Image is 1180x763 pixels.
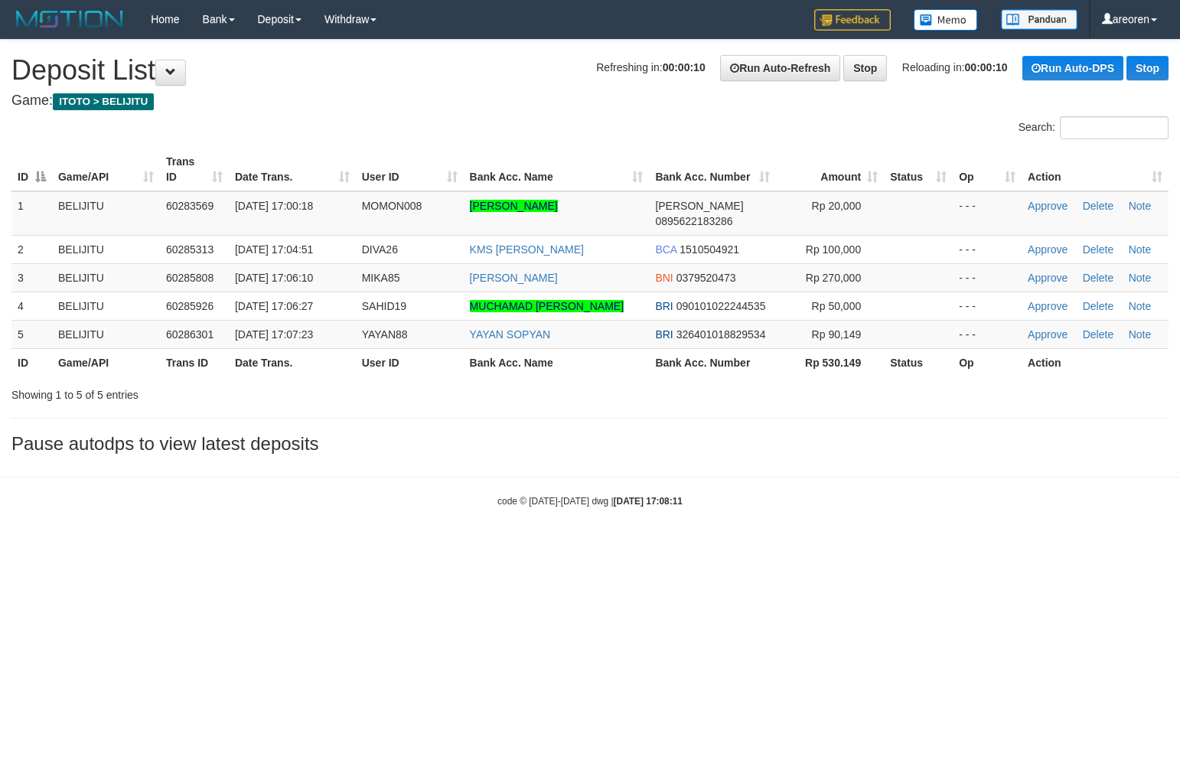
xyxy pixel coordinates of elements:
[11,55,1169,86] h1: Deposit List
[812,300,862,312] span: Rp 50,000
[362,272,400,284] span: MIKA85
[235,328,313,341] span: [DATE] 17:07:23
[655,200,743,212] span: [PERSON_NAME]
[470,328,551,341] a: YAYAN SOPYAN
[356,148,464,191] th: User ID: activate to sort column ascending
[52,191,160,236] td: BELIJITU
[655,243,676,256] span: BCA
[235,200,313,212] span: [DATE] 17:00:18
[614,496,683,507] strong: [DATE] 17:08:11
[52,292,160,320] td: BELIJITU
[953,191,1022,236] td: - - -
[676,272,736,284] span: Copy 0379520473 to clipboard
[362,243,398,256] span: DIVA26
[235,272,313,284] span: [DATE] 17:06:10
[356,348,464,377] th: User ID
[362,300,406,312] span: SAHID19
[166,272,214,284] span: 60285808
[806,243,861,256] span: Rp 100,000
[676,300,766,312] span: Copy 090101022244535 to clipboard
[965,61,1008,73] strong: 00:00:10
[1028,272,1068,284] a: Approve
[52,348,160,377] th: Game/API
[953,348,1022,377] th: Op
[1022,56,1123,80] a: Run Auto-DPS
[1022,148,1169,191] th: Action: activate to sort column ascending
[166,328,214,341] span: 60286301
[362,328,408,341] span: YAYAN88
[11,348,52,377] th: ID
[11,191,52,236] td: 1
[53,93,154,110] span: ITOTO > BELIJITU
[11,381,481,403] div: Showing 1 to 5 of 5 entries
[1083,200,1113,212] a: Delete
[235,300,313,312] span: [DATE] 17:06:27
[1028,328,1068,341] a: Approve
[229,348,356,377] th: Date Trans.
[914,9,978,31] img: Button%20Memo.svg
[11,235,52,263] td: 2
[52,320,160,348] td: BELIJITU
[11,292,52,320] td: 4
[1083,300,1113,312] a: Delete
[11,320,52,348] td: 5
[362,200,422,212] span: MOMON008
[470,272,558,284] a: [PERSON_NAME]
[11,93,1169,109] h4: Game:
[11,263,52,292] td: 3
[655,300,673,312] span: BRI
[884,148,953,191] th: Status: activate to sort column ascending
[11,8,128,31] img: MOTION_logo.png
[1129,243,1152,256] a: Note
[1129,200,1152,212] a: Note
[1028,243,1068,256] a: Approve
[1129,300,1152,312] a: Note
[655,272,673,284] span: BNI
[1028,200,1068,212] a: Approve
[11,148,52,191] th: ID: activate to sort column descending
[655,215,732,227] span: Copy 0895622183286 to clipboard
[470,200,558,212] a: [PERSON_NAME]
[680,243,739,256] span: Copy 1510504921 to clipboard
[1083,243,1113,256] a: Delete
[11,434,1169,454] h3: Pause autodps to view latest deposits
[902,61,1008,73] span: Reloading in:
[812,200,862,212] span: Rp 20,000
[953,263,1022,292] td: - - -
[655,328,673,341] span: BRI
[464,348,650,377] th: Bank Acc. Name
[953,235,1022,263] td: - - -
[464,148,650,191] th: Bank Acc. Name: activate to sort column ascending
[52,263,160,292] td: BELIJITU
[1060,116,1169,139] input: Search:
[663,61,706,73] strong: 00:00:10
[166,243,214,256] span: 60285313
[720,55,840,81] a: Run Auto-Refresh
[497,496,683,507] small: code © [DATE]-[DATE] dwg |
[953,320,1022,348] td: - - -
[1028,300,1068,312] a: Approve
[470,300,624,312] a: MUCHAMAD [PERSON_NAME]
[953,292,1022,320] td: - - -
[649,148,776,191] th: Bank Acc. Number: activate to sort column ascending
[1083,328,1113,341] a: Delete
[1126,56,1169,80] a: Stop
[776,348,884,377] th: Rp 530.149
[1129,328,1152,341] a: Note
[160,348,229,377] th: Trans ID
[814,9,891,31] img: Feedback.jpg
[676,328,766,341] span: Copy 326401018829534 to clipboard
[776,148,884,191] th: Amount: activate to sort column ascending
[166,300,214,312] span: 60285926
[470,243,584,256] a: KMS [PERSON_NAME]
[953,148,1022,191] th: Op: activate to sort column ascending
[649,348,776,377] th: Bank Acc. Number
[843,55,887,81] a: Stop
[1001,9,1077,30] img: panduan.png
[1022,348,1169,377] th: Action
[1129,272,1152,284] a: Note
[160,148,229,191] th: Trans ID: activate to sort column ascending
[235,243,313,256] span: [DATE] 17:04:51
[52,235,160,263] td: BELIJITU
[1019,116,1169,139] label: Search:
